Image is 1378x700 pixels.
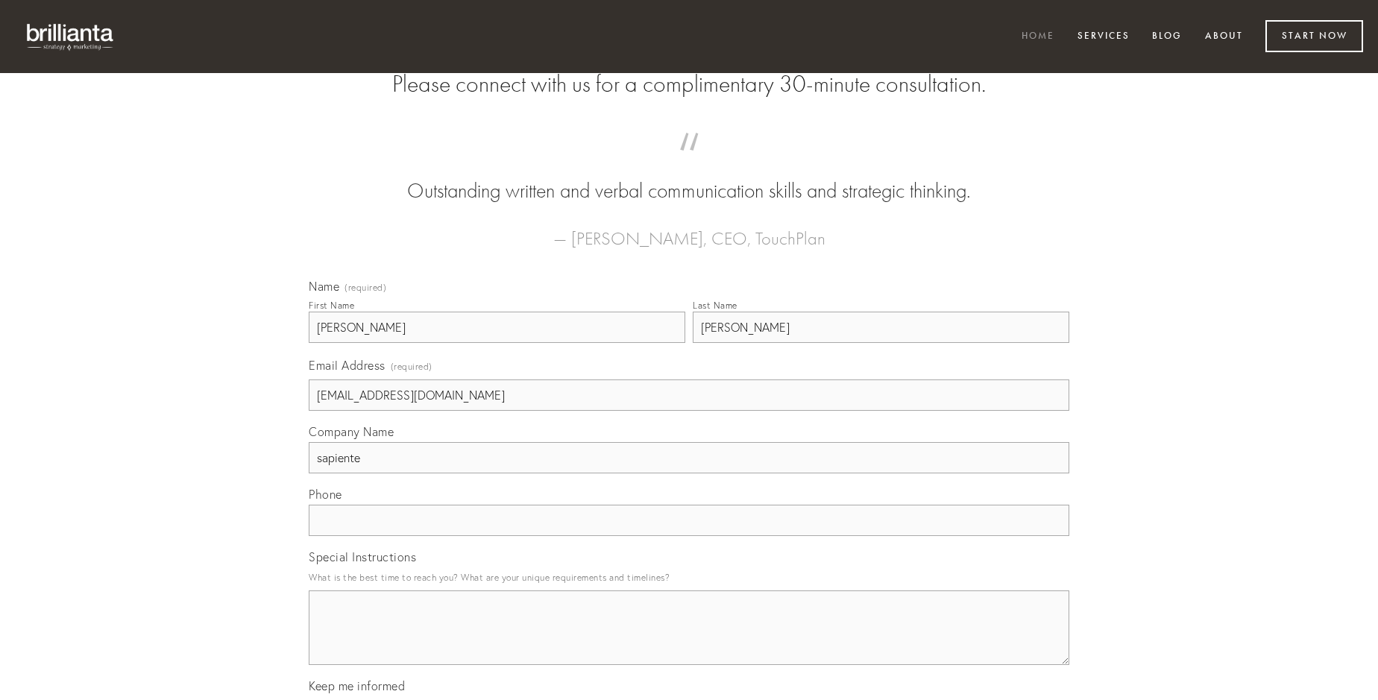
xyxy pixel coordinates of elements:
[309,487,342,502] span: Phone
[309,678,405,693] span: Keep me informed
[309,300,354,311] div: First Name
[1195,25,1253,49] a: About
[309,549,416,564] span: Special Instructions
[333,148,1045,177] span: “
[333,206,1045,253] figcaption: — [PERSON_NAME], CEO, TouchPlan
[309,424,394,439] span: Company Name
[344,283,386,292] span: (required)
[309,358,386,373] span: Email Address
[309,279,339,294] span: Name
[309,567,1069,587] p: What is the best time to reach you? What are your unique requirements and timelines?
[1142,25,1192,49] a: Blog
[391,356,432,376] span: (required)
[333,148,1045,206] blockquote: Outstanding written and verbal communication skills and strategic thinking.
[1265,20,1363,52] a: Start Now
[309,70,1069,98] h2: Please connect with us for a complimentary 30-minute consultation.
[693,300,737,311] div: Last Name
[1012,25,1064,49] a: Home
[1068,25,1139,49] a: Services
[15,15,127,58] img: brillianta - research, strategy, marketing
